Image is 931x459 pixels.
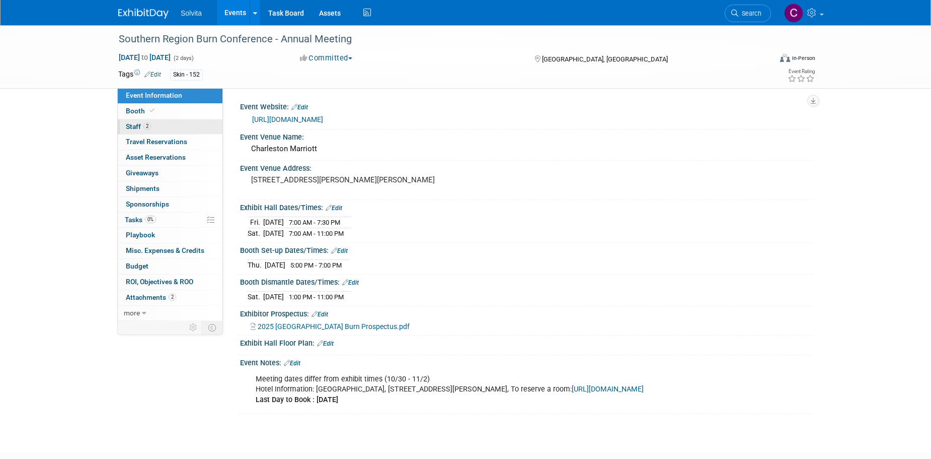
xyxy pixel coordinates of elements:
[126,169,159,177] span: Giveaways
[342,279,359,286] a: Edit
[126,293,176,301] span: Attachments
[126,91,182,99] span: Event Information
[289,230,344,237] span: 7:00 AM - 11:00 PM
[126,246,204,254] span: Misc. Expenses & Credits
[256,396,338,404] b: Last Day to Book : [DATE]
[248,260,265,271] td: Thu.
[317,340,334,347] a: Edit
[169,293,176,301] span: 2
[126,262,148,270] span: Budget
[118,119,222,135] a: Staff2
[118,259,222,274] a: Budget
[240,129,813,142] div: Event Venue Name:
[144,71,161,78] a: Edit
[118,9,169,19] img: ExhibitDay
[118,88,222,103] a: Event Information
[170,70,203,80] div: Skin - 152
[251,322,410,331] a: 2025 [GEOGRAPHIC_DATA] Burn Prospectus.pdf
[248,141,805,157] div: Charleston Marriott
[118,69,161,81] td: Tags
[263,228,284,239] td: [DATE]
[312,311,328,318] a: Edit
[118,275,222,290] a: ROI, Objectives & ROO
[258,322,410,331] span: 2025 [GEOGRAPHIC_DATA] Burn Prospectus.pdf
[173,55,194,61] span: (2 days)
[126,231,155,239] span: Playbook
[240,275,813,288] div: Booth Dismantle Dates/Times:
[296,53,356,63] button: Committed
[118,197,222,212] a: Sponsorships
[291,104,308,111] a: Edit
[124,309,140,317] span: more
[126,184,160,192] span: Shipments
[240,243,813,256] div: Booth Set-up Dates/Times:
[125,216,156,224] span: Tasks
[118,228,222,243] a: Playbook
[126,107,157,115] span: Booth
[252,115,323,123] a: [URL][DOMAIN_NAME]
[145,216,156,223] span: 0%
[118,181,222,196] a: Shipments
[248,217,263,228] td: Fri.
[326,205,342,212] a: Edit
[118,213,222,228] a: Tasks0%
[140,53,149,61] span: to
[725,5,771,22] a: Search
[712,52,815,68] div: Event Format
[115,30,756,48] div: Southern Region Burn Conference - Annual Meeting
[784,4,803,23] img: Cindy Miller
[240,161,813,173] div: Event Venue Address:
[572,385,644,394] a: [URL][DOMAIN_NAME]
[251,175,468,184] pre: [STREET_ADDRESS][PERSON_NAME][PERSON_NAME]
[290,261,342,269] span: 5:00 PM - 7:00 PM
[248,228,263,239] td: Sat.
[240,306,813,319] div: Exhibitor Prospectus:
[542,55,668,63] span: [GEOGRAPHIC_DATA], [GEOGRAPHIC_DATA]
[792,54,815,62] div: In-Person
[118,104,222,119] a: Booth
[143,122,151,130] span: 2
[118,166,222,181] a: Giveaways
[240,355,813,368] div: Event Notes:
[263,292,284,302] td: [DATE]
[738,10,761,17] span: Search
[265,260,285,271] td: [DATE]
[149,108,154,113] i: Booth reservation complete
[118,53,171,62] span: [DATE] [DATE]
[181,9,202,17] span: Solvita
[289,219,340,226] span: 7:00 AM - 7:30 PM
[788,69,815,74] div: Event Rating
[240,336,813,349] div: Exhibit Hall Floor Plan:
[126,200,169,208] span: Sponsorships
[126,138,187,146] span: Travel Reservations
[240,200,813,213] div: Exhibit Hall Dates/Times:
[126,153,186,161] span: Asset Reservations
[263,217,284,228] td: [DATE]
[185,321,202,334] td: Personalize Event Tab Strip
[289,293,344,301] span: 1:00 PM - 11:00 PM
[118,290,222,305] a: Attachments2
[118,306,222,321] a: more
[118,243,222,258] a: Misc. Expenses & Credits
[249,369,702,410] div: Meeting dates differ from exhibit times (10/30 - 11/2) Hotel Information: [GEOGRAPHIC_DATA], [STR...
[118,150,222,165] a: Asset Reservations
[284,360,300,367] a: Edit
[126,278,193,286] span: ROI, Objectives & ROO
[202,321,223,334] td: Toggle Event Tabs
[331,247,348,254] a: Edit
[240,99,813,112] div: Event Website:
[248,292,263,302] td: Sat.
[780,54,790,62] img: Format-Inperson.png
[118,135,222,150] a: Travel Reservations
[126,122,151,130] span: Staff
